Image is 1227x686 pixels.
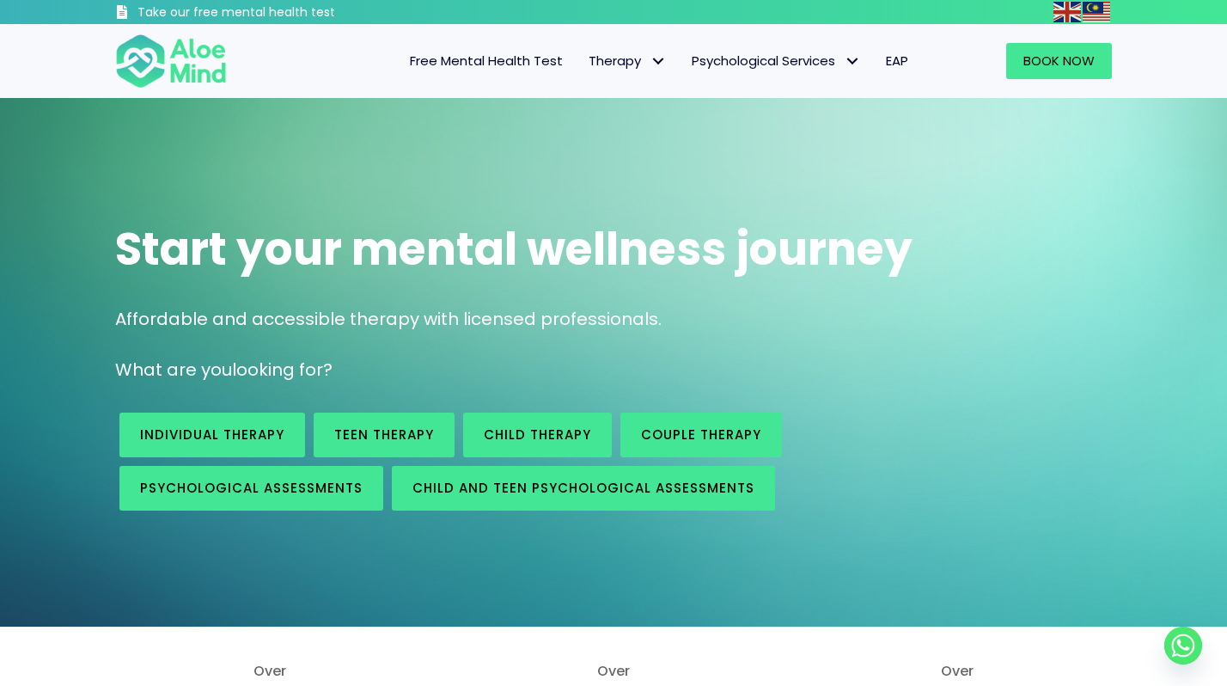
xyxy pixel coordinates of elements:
a: Take our free mental health test [115,4,427,24]
span: Psychological assessments [140,479,363,497]
span: EAP [886,52,908,70]
a: Individual therapy [119,413,305,457]
a: EAP [873,43,921,79]
span: Therapy: submenu [645,49,670,74]
span: Start your mental wellness journey [115,217,913,280]
a: Whatsapp [1164,627,1202,665]
img: Aloe mind Logo [115,33,227,89]
p: Affordable and accessible therapy with licensed professionals. [115,307,1112,332]
span: Book Now [1023,52,1095,70]
a: Psychological assessments [119,466,383,511]
nav: Menu [249,43,921,79]
span: Over [115,661,424,681]
span: Therapy [589,52,666,70]
a: Teen Therapy [314,413,455,457]
span: Individual therapy [140,426,284,444]
span: Psychological Services: submenu [839,49,864,74]
span: Psychological Services [692,52,860,70]
img: ms [1083,2,1110,22]
a: Malay [1083,2,1112,21]
h3: Take our free mental health test [137,4,427,21]
a: Book Now [1006,43,1112,79]
span: Over [803,661,1112,681]
a: Child Therapy [463,413,612,457]
a: English [1053,2,1083,21]
span: What are you [115,358,232,382]
span: looking for? [232,358,333,382]
a: TherapyTherapy: submenu [576,43,679,79]
a: Couple therapy [620,413,782,457]
a: Free Mental Health Test [397,43,576,79]
a: Psychological ServicesPsychological Services: submenu [679,43,873,79]
a: Child and Teen Psychological assessments [392,466,775,511]
img: en [1053,2,1081,22]
span: Over [459,661,768,681]
span: Couple therapy [641,426,761,444]
span: Teen Therapy [334,426,434,444]
span: Free Mental Health Test [410,52,563,70]
span: Child and Teen Psychological assessments [412,479,754,497]
span: Child Therapy [484,426,591,444]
